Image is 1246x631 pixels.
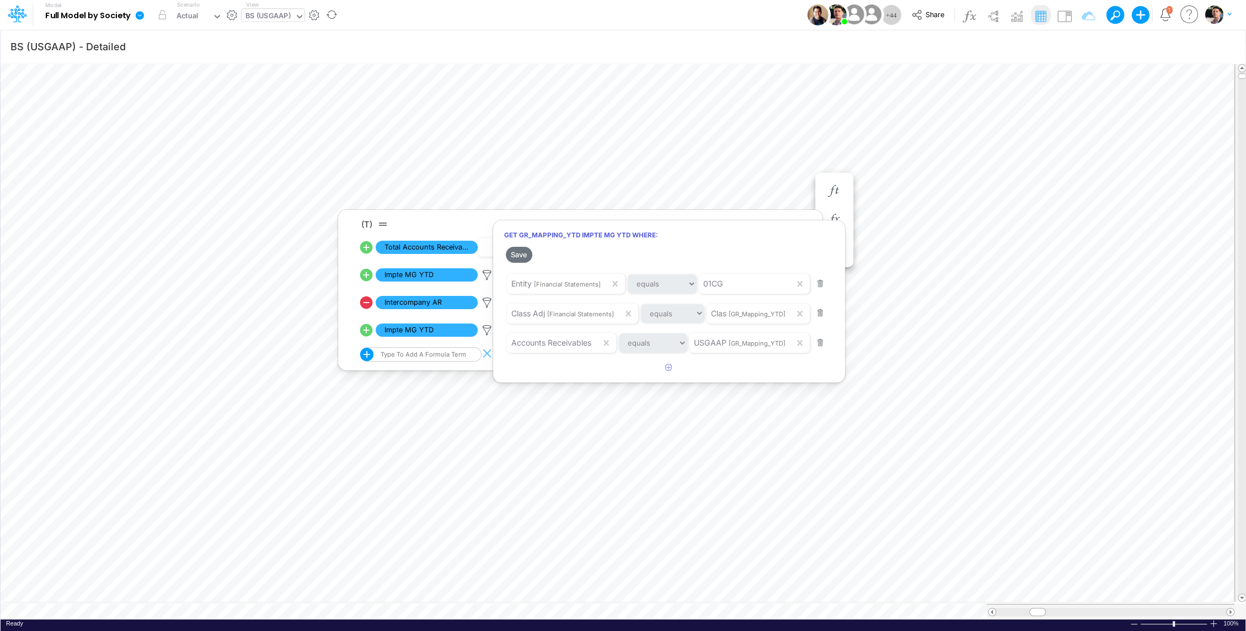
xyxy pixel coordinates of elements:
span: Clas [711,309,726,318]
span: [GR_Mapping_YTD] [729,340,785,347]
label: Model [45,2,62,9]
div: Class Adj [511,307,614,319]
span: [GR_Mapping_YTD] [729,310,785,318]
div: USGAAP [694,337,785,348]
button: Save [506,247,532,263]
img: User Image Icon [826,4,847,25]
label: View [246,1,259,9]
img: User Image Icon [842,2,867,27]
label: Scenario [177,1,200,9]
span: Class Adj [511,309,545,318]
img: User Image Icon [807,4,828,25]
span: [Financial Statements] [547,310,614,318]
span: Entity [511,279,532,288]
span: USGAAP [694,338,726,347]
span: [Financial Statements] [534,280,601,288]
div: Accounts Receivables [511,337,591,348]
img: User Image Icon [859,2,884,27]
span: 01CG [703,279,723,288]
div: Entity [511,278,601,289]
div: Clas [711,307,785,319]
span: Accounts Receivables [511,338,591,347]
div: 01CG [703,278,723,289]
